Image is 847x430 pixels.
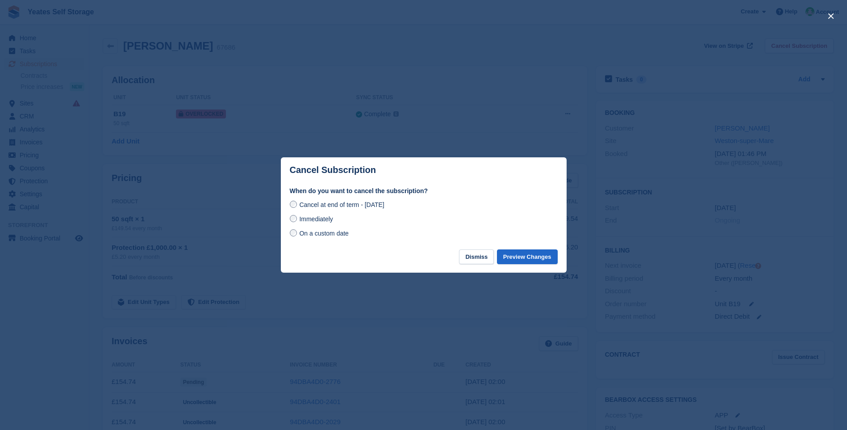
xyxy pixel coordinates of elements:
input: Immediately [290,215,297,222]
span: Cancel at end of term - [DATE] [299,201,384,208]
label: When do you want to cancel the subscription? [290,186,558,196]
button: close [824,9,838,23]
span: Immediately [299,215,333,223]
input: On a custom date [290,229,297,236]
button: Preview Changes [497,249,558,264]
p: Cancel Subscription [290,165,376,175]
button: Dismiss [459,249,494,264]
span: On a custom date [299,230,349,237]
input: Cancel at end of term - [DATE] [290,201,297,208]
